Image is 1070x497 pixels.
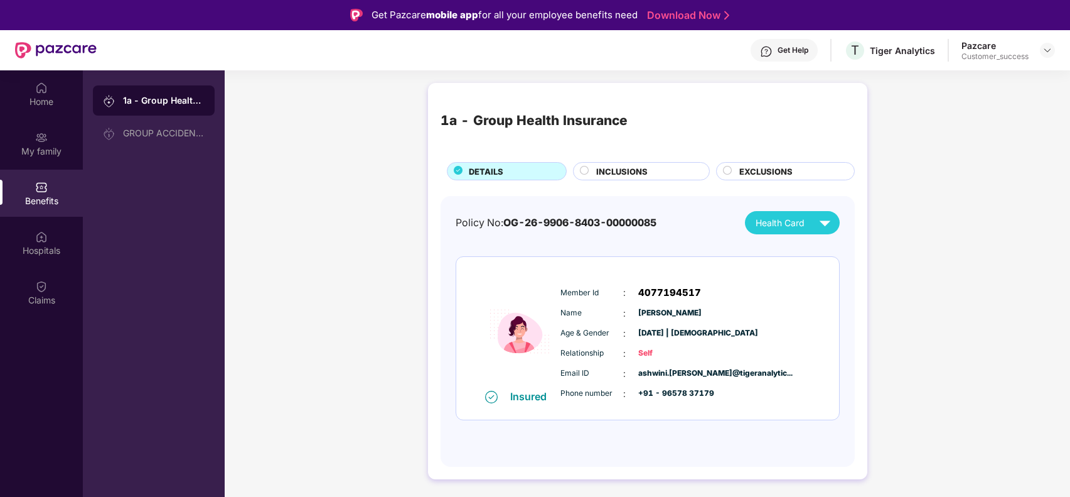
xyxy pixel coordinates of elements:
[35,181,48,194] img: svg+xml;base64,PHN2ZyBpZD0iQmVuZWZpdHMiIHhtbG5zPSJodHRwOi8vd3d3LnczLm9yZy8yMDAwL3N2ZyIgd2lkdGg9Ij...
[35,82,48,94] img: svg+xml;base64,PHN2ZyBpZD0iSG9tZSIgeG1sbnM9Imh0dHA6Ly93d3cudzMub3JnLzIwMDAvc3ZnIiB3aWR0aD0iMjAiIG...
[560,388,623,400] span: Phone number
[1042,45,1052,55] img: svg+xml;base64,PHN2ZyBpZD0iRHJvcGRvd24tMzJ4MzIiIHhtbG5zPSJodHRwOi8vd3d3LnczLm9yZy8yMDAwL3N2ZyIgd2...
[638,307,701,319] span: [PERSON_NAME]
[623,327,626,341] span: :
[456,215,656,231] div: Policy No:
[596,165,648,178] span: INCLUSIONS
[778,45,808,55] div: Get Help
[638,368,701,380] span: ashwini.[PERSON_NAME]@tigeranalytic...
[350,9,363,21] img: Logo
[103,95,115,107] img: svg+xml;base64,PHN2ZyB3aWR0aD0iMjAiIGhlaWdodD0iMjAiIHZpZXdCb3g9IjAgMCAyMCAyMCIgZmlsbD0ibm9uZSIgeG...
[15,42,97,58] img: New Pazcare Logo
[35,280,48,293] img: svg+xml;base64,PHN2ZyBpZD0iQ2xhaW0iIHhtbG5zPSJodHRwOi8vd3d3LnczLm9yZy8yMDAwL3N2ZyIgd2lkdGg9IjIwIi...
[441,111,628,131] div: 1a - Group Health Insurance
[560,307,623,319] span: Name
[560,347,623,359] span: Relationship
[623,307,626,320] span: :
[560,368,623,380] span: Email ID
[623,387,626,401] span: :
[123,128,205,138] div: GROUP ACCIDENTAL INSURANCE
[638,285,701,300] span: 4077194517
[485,391,498,403] img: svg+xml;base64,PHN2ZyB4bWxucz0iaHR0cDovL3d3dy53My5vcmcvMjAwMC9zdmciIHdpZHRoPSIxNiIgaGVpZ2h0PSIxNi...
[851,43,859,58] span: T
[469,165,503,178] span: DETAILS
[35,231,48,243] img: svg+xml;base64,PHN2ZyBpZD0iSG9zcGl0YWxzIiB4bWxucz0iaHR0cDovL3d3dy53My5vcmcvMjAwMC9zdmciIHdpZHRoPS...
[760,45,773,58] img: svg+xml;base64,PHN2ZyBpZD0iSGVscC0zMngzMiIgeG1sbnM9Imh0dHA6Ly93d3cudzMub3JnLzIwMDAvc3ZnIiB3aWR0aD...
[961,52,1029,62] div: Customer_success
[638,327,701,339] span: [DATE] | [DEMOGRAPHIC_DATA]
[638,388,701,400] span: +91 - 96578 37179
[756,216,805,230] span: Health Card
[123,94,205,107] div: 1a - Group Health Insurance
[647,9,725,22] a: Download Now
[745,211,840,234] button: Health Card
[870,45,935,57] div: Tiger Analytics
[503,217,656,229] span: OG-26-9906-8403-00000085
[482,273,557,390] img: icon
[961,40,1029,52] div: Pazcare
[623,347,626,361] span: :
[510,390,554,403] div: Insured
[739,165,793,178] span: EXCLUSIONS
[426,9,478,21] strong: mobile app
[560,327,623,339] span: Age & Gender
[372,8,638,23] div: Get Pazcare for all your employee benefits need
[724,9,729,22] img: Stroke
[560,287,623,299] span: Member Id
[623,367,626,381] span: :
[814,212,836,234] img: svg+xml;base64,PHN2ZyB4bWxucz0iaHR0cDovL3d3dy53My5vcmcvMjAwMC9zdmciIHZpZXdCb3g9IjAgMCAyNCAyNCIgd2...
[623,286,626,300] span: :
[35,131,48,144] img: svg+xml;base64,PHN2ZyB3aWR0aD0iMjAiIGhlaWdodD0iMjAiIHZpZXdCb3g9IjAgMCAyMCAyMCIgZmlsbD0ibm9uZSIgeG...
[103,128,115,140] img: svg+xml;base64,PHN2ZyB3aWR0aD0iMjAiIGhlaWdodD0iMjAiIHZpZXdCb3g9IjAgMCAyMCAyMCIgZmlsbD0ibm9uZSIgeG...
[638,347,701,359] span: Self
